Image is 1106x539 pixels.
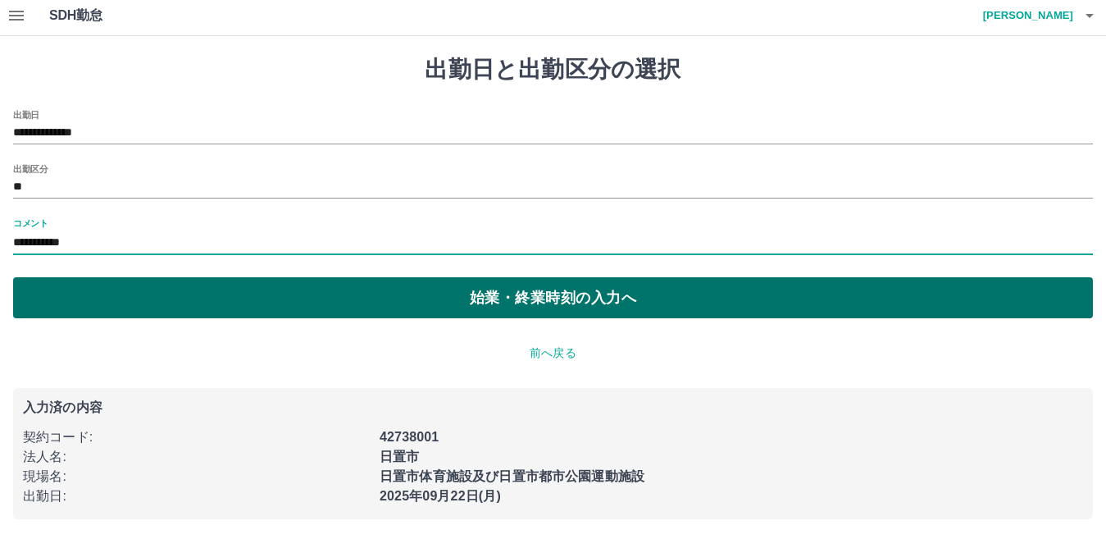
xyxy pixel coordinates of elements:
p: 法人名 : [23,447,370,467]
h1: 出勤日と出勤区分の選択 [13,56,1093,84]
p: 契約コード : [23,427,370,447]
label: コメント [13,217,48,229]
b: 日置市 [380,450,419,464]
p: 前へ戻る [13,345,1093,362]
p: 現場名 : [23,467,370,486]
b: 日置市体育施設及び日置市都市公園運動施設 [380,469,644,483]
p: 入力済の内容 [23,401,1083,414]
label: 出勤区分 [13,162,48,175]
b: 2025年09月22日(月) [380,489,501,503]
button: 始業・終業時刻の入力へ [13,277,1093,318]
p: 出勤日 : [23,486,370,506]
label: 出勤日 [13,108,39,121]
b: 42738001 [380,430,439,444]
